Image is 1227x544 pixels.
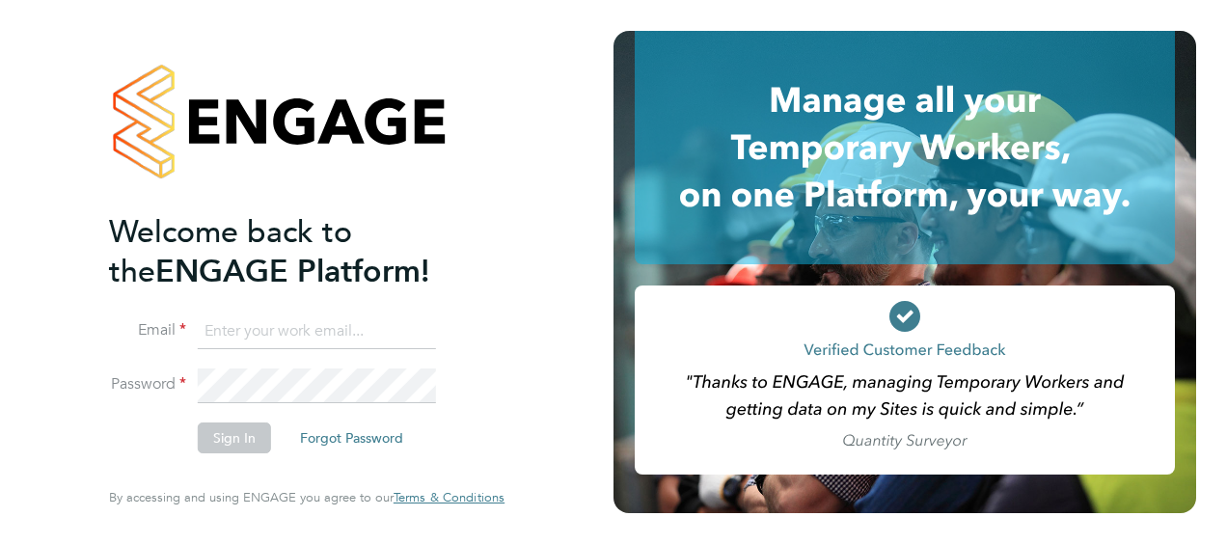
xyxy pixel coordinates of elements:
[198,422,271,453] button: Sign In
[109,489,504,505] span: By accessing and using ENGAGE you agree to our
[109,320,186,340] label: Email
[109,374,186,394] label: Password
[394,490,504,505] a: Terms & Conditions
[109,213,352,290] span: Welcome back to the
[285,422,419,453] button: Forgot Password
[394,489,504,505] span: Terms & Conditions
[109,212,485,291] h2: ENGAGE Platform!
[198,314,436,349] input: Enter your work email...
